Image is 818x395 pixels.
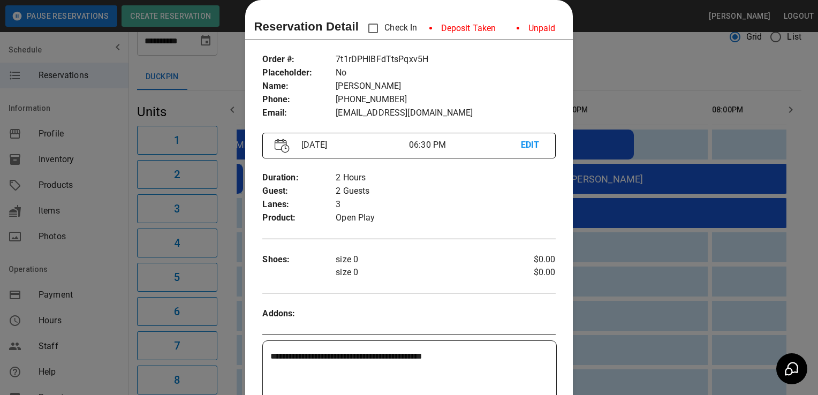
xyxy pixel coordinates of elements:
[262,307,336,321] p: Addons :
[421,18,505,39] li: Deposit Taken
[262,93,336,107] p: Phone :
[521,139,543,152] p: EDIT
[262,66,336,80] p: Placeholder :
[336,185,555,198] p: 2 Guests
[336,80,555,93] p: [PERSON_NAME]
[254,18,359,35] p: Reservation Detail
[508,18,564,39] li: Unpaid
[362,17,417,40] p: Check In
[262,253,336,267] p: Shoes :
[262,53,336,66] p: Order # :
[506,253,555,266] p: $0.00
[336,198,555,211] p: 3
[336,253,506,266] p: size 0
[506,266,555,279] p: $0.00
[275,139,290,153] img: Vector
[336,93,555,107] p: [PHONE_NUMBER]
[336,211,555,225] p: Open Play
[336,66,555,80] p: No
[297,139,409,151] p: [DATE]
[336,107,555,120] p: [EMAIL_ADDRESS][DOMAIN_NAME]
[262,198,336,211] p: Lanes :
[262,171,336,185] p: Duration :
[336,266,506,279] p: size 0
[262,80,336,93] p: Name :
[262,211,336,225] p: Product :
[262,107,336,120] p: Email :
[409,139,521,151] p: 06:30 PM
[336,171,555,185] p: 2 Hours
[262,185,336,198] p: Guest :
[336,53,555,66] p: 7t1rDPHIBFdTtsPqxv5H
